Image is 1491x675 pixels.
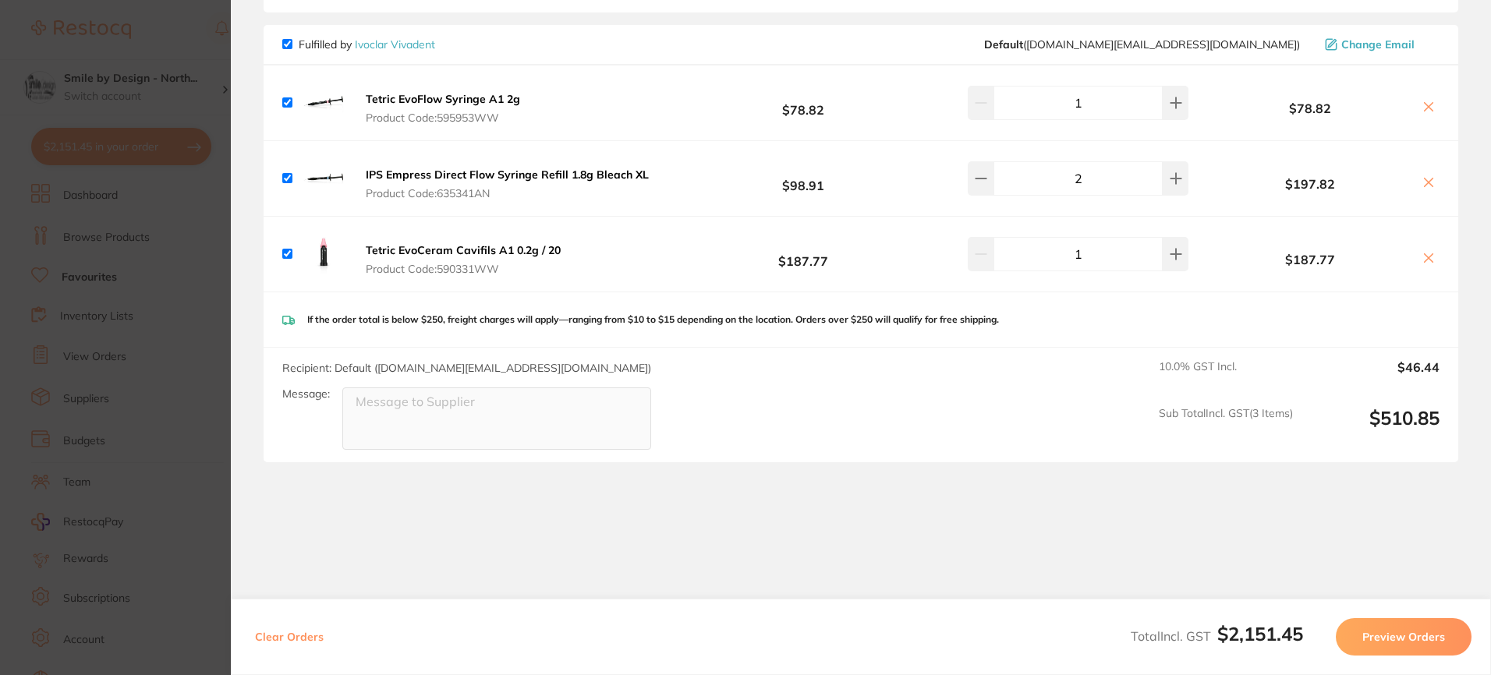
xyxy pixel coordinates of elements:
[366,92,520,106] b: Tetric EvoFlow Syringe A1 2g
[366,111,520,124] span: Product Code: 595953WW
[366,187,649,200] span: Product Code: 635341AN
[361,243,565,276] button: Tetric EvoCeram Cavifils A1 0.2g / 20 Product Code:590331WW
[307,314,999,325] p: If the order total is below $250, freight charges will apply—ranging from $10 to $15 depending on...
[366,263,561,275] span: Product Code: 590331WW
[366,243,561,257] b: Tetric EvoCeram Cavifils A1 0.2g / 20
[361,168,653,200] button: IPS Empress Direct Flow Syringe Refill 1.8g Bleach XL Product Code:635341AN
[1341,38,1415,51] span: Change Email
[282,361,651,375] span: Recipient: Default ( [DOMAIN_NAME][EMAIL_ADDRESS][DOMAIN_NAME] )
[1305,360,1440,394] output: $46.44
[1208,101,1411,115] b: $78.82
[687,88,919,117] b: $78.82
[1305,407,1440,450] output: $510.85
[299,154,349,203] img: ODhuMW1rOQ
[299,38,435,51] p: Fulfilled by
[687,239,919,268] b: $187.77
[984,37,1023,51] b: Default
[1217,622,1303,645] b: $2,151.45
[355,37,435,51] a: Ivoclar Vivadent
[361,92,525,125] button: Tetric EvoFlow Syringe A1 2g Product Code:595953WW
[984,38,1300,51] span: orders.au@ivoclarvivadent.com
[299,229,349,279] img: OWRzd2Jzcg
[1131,628,1303,644] span: Total Incl. GST
[687,164,919,193] b: $98.91
[366,168,649,182] b: IPS Empress Direct Flow Syringe Refill 1.8g Bleach XL
[1208,253,1411,267] b: $187.77
[1159,360,1293,394] span: 10.0 % GST Incl.
[250,618,328,656] button: Clear Orders
[1159,407,1293,450] span: Sub Total Incl. GST ( 3 Items)
[1320,37,1440,51] button: Change Email
[1208,177,1411,191] b: $197.82
[1336,618,1472,656] button: Preview Orders
[299,78,349,128] img: cjBqOTVrag
[282,387,330,401] label: Message:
